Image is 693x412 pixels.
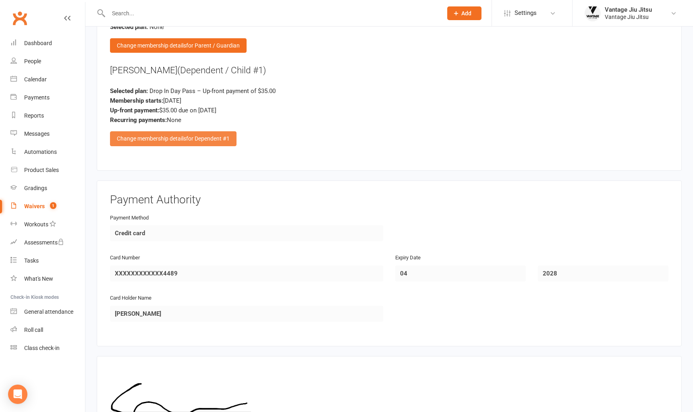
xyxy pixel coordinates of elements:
a: Roll call [10,321,85,339]
a: Assessments [10,234,85,252]
div: Waivers [24,203,45,209]
a: People [10,52,85,70]
span: for Dependent #1 [186,135,230,142]
a: Calendar [10,70,85,89]
div: Payments [24,94,50,101]
div: Change membership details [110,131,237,146]
div: Dashboard [24,40,52,46]
div: Assessments [24,239,64,246]
span: Add [461,10,471,17]
a: Tasks [10,252,85,270]
a: Product Sales [10,161,85,179]
div: Calendar [24,76,47,83]
strong: Up-front payment: [110,107,159,114]
button: Add [447,6,481,20]
strong: Membership starts: [110,97,163,104]
strong: Selected plan: [110,87,148,95]
div: Open Intercom Messenger [8,385,27,404]
a: Gradings [10,179,85,197]
a: Messages [10,125,85,143]
img: thumb_image1666673915.png [585,5,601,21]
a: Workouts [10,215,85,234]
div: General attendance [24,308,73,315]
a: Automations [10,143,85,161]
div: [PERSON_NAME] [110,64,668,77]
div: None [110,115,668,125]
span: for Parent / Guardian [186,42,240,49]
label: Expiry Date [395,254,421,262]
a: Payments [10,89,85,107]
span: Settings [515,4,537,22]
div: Change membership details [110,38,247,53]
div: Reports [24,112,44,119]
a: Clubworx [10,8,30,28]
a: Class kiosk mode [10,339,85,357]
div: $35.00 due on [DATE] [110,106,668,115]
input: Search... [106,8,437,19]
h3: Payment Authority [110,194,668,206]
div: Vantage Jiu Jitsu [605,13,652,21]
div: Messages [24,130,50,137]
div: Class check-in [24,345,60,351]
strong: Selected plan: [110,23,148,31]
label: Card Number [110,254,140,262]
div: What's New [24,275,53,282]
a: Waivers 1 [10,197,85,215]
label: Card Holder Name [110,294,151,302]
a: General attendance kiosk mode [10,303,85,321]
div: Gradings [24,185,47,191]
a: Reports [10,107,85,125]
span: (Dependent / Child #1) [177,65,266,75]
div: Workouts [24,221,48,228]
div: Vantage Jiu Jitsu [605,6,652,13]
div: Product Sales [24,167,59,173]
span: 1 [50,202,56,209]
div: Automations [24,149,57,155]
span: None [149,23,164,31]
label: Payment Method [110,214,149,222]
a: What's New [10,270,85,288]
div: [DATE] [110,96,668,106]
strong: Recurring payments: [110,116,167,124]
div: Roll call [24,327,43,333]
a: Dashboard [10,34,85,52]
span: Drop In Day Pass – Up-front payment of $35.00 [149,87,276,95]
div: People [24,58,41,64]
div: Tasks [24,257,39,264]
